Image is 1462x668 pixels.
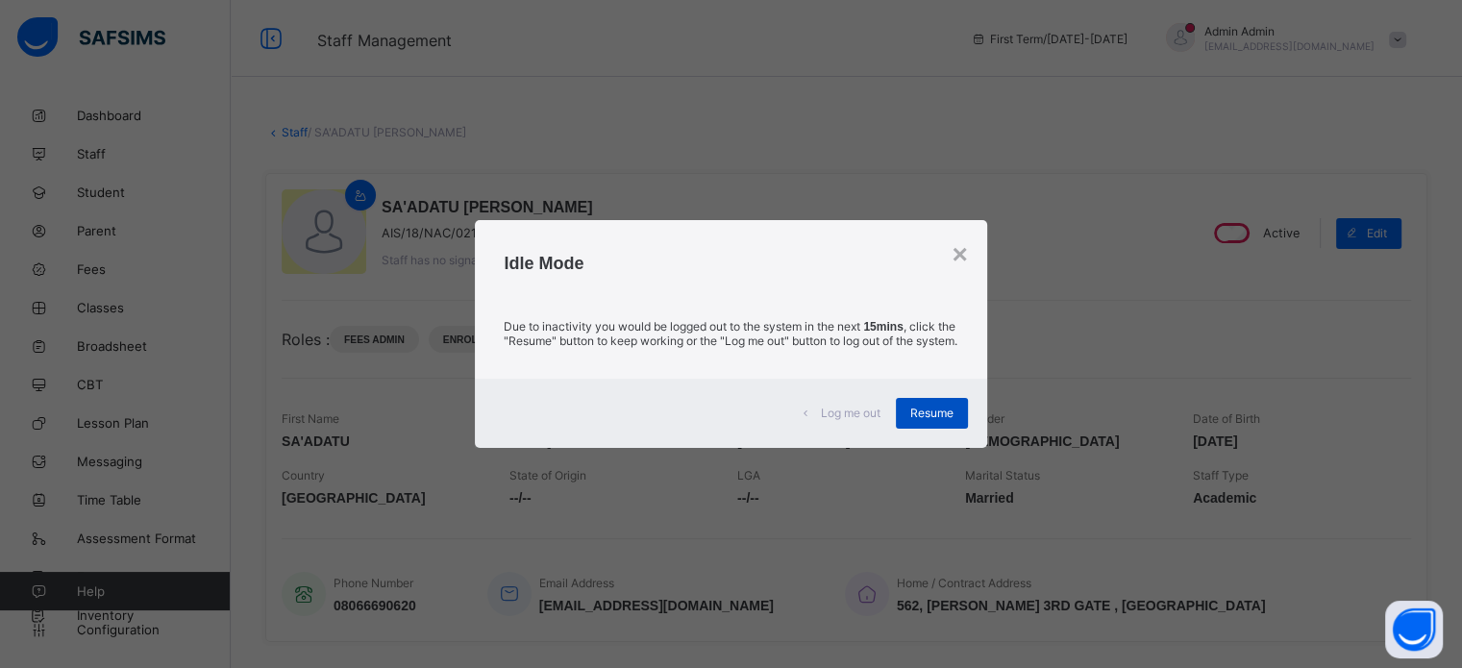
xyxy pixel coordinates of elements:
div: × [952,239,967,270]
p: Due to inactivity you would be logged out to the system in the next , click the "Resume" button t... [504,319,957,348]
span: Resume [910,406,954,420]
strong: 15mins [863,320,903,334]
span: Log me out [821,406,880,420]
h2: Idle Mode [504,254,957,274]
button: Open asap [1385,601,1443,658]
